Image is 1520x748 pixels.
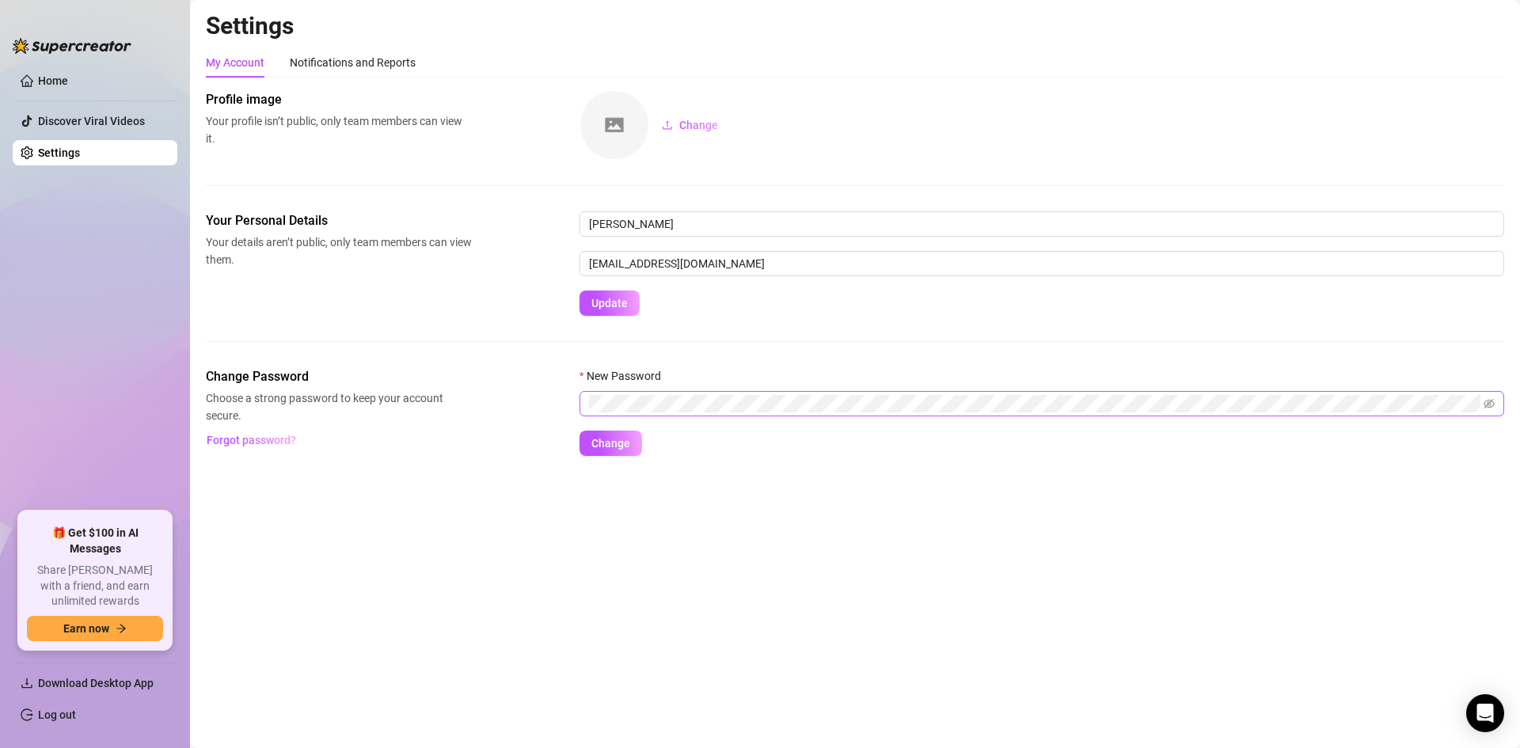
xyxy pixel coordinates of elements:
div: My Account [206,54,264,71]
input: Enter name [579,211,1504,237]
span: Share [PERSON_NAME] with a friend, and earn unlimited rewards [27,563,163,609]
input: New Password [589,395,1480,412]
span: Change Password [206,367,472,386]
button: Update [579,290,640,316]
input: Enter new email [579,251,1504,276]
span: Change [591,437,630,450]
img: square-placeholder.png [580,91,648,159]
span: Profile image [206,90,472,109]
a: Discover Viral Videos [38,115,145,127]
span: Your profile isn’t public, only team members can view it. [206,112,472,147]
button: Earn nowarrow-right [27,616,163,641]
span: download [21,677,33,689]
h2: Settings [206,11,1504,41]
a: Home [38,74,68,87]
span: arrow-right [116,623,127,634]
span: upload [662,120,673,131]
span: Forgot password? [207,434,296,446]
span: Choose a strong password to keep your account secure. [206,389,472,424]
span: Change [679,119,718,131]
span: Earn now [63,622,109,635]
img: logo-BBDzfeDw.svg [13,38,131,54]
span: Download Desktop App [38,677,154,689]
span: Update [591,297,628,309]
button: Change [649,112,731,138]
span: Your Personal Details [206,211,472,230]
div: Notifications and Reports [290,54,416,71]
a: Log out [38,708,76,721]
button: Change [579,431,642,456]
a: Settings [38,146,80,159]
span: 🎁 Get $100 in AI Messages [27,526,163,556]
div: Open Intercom Messenger [1466,694,1504,732]
span: eye-invisible [1484,398,1495,409]
span: Your details aren’t public, only team members can view them. [206,234,472,268]
button: Forgot password? [206,427,296,453]
label: New Password [579,367,671,385]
